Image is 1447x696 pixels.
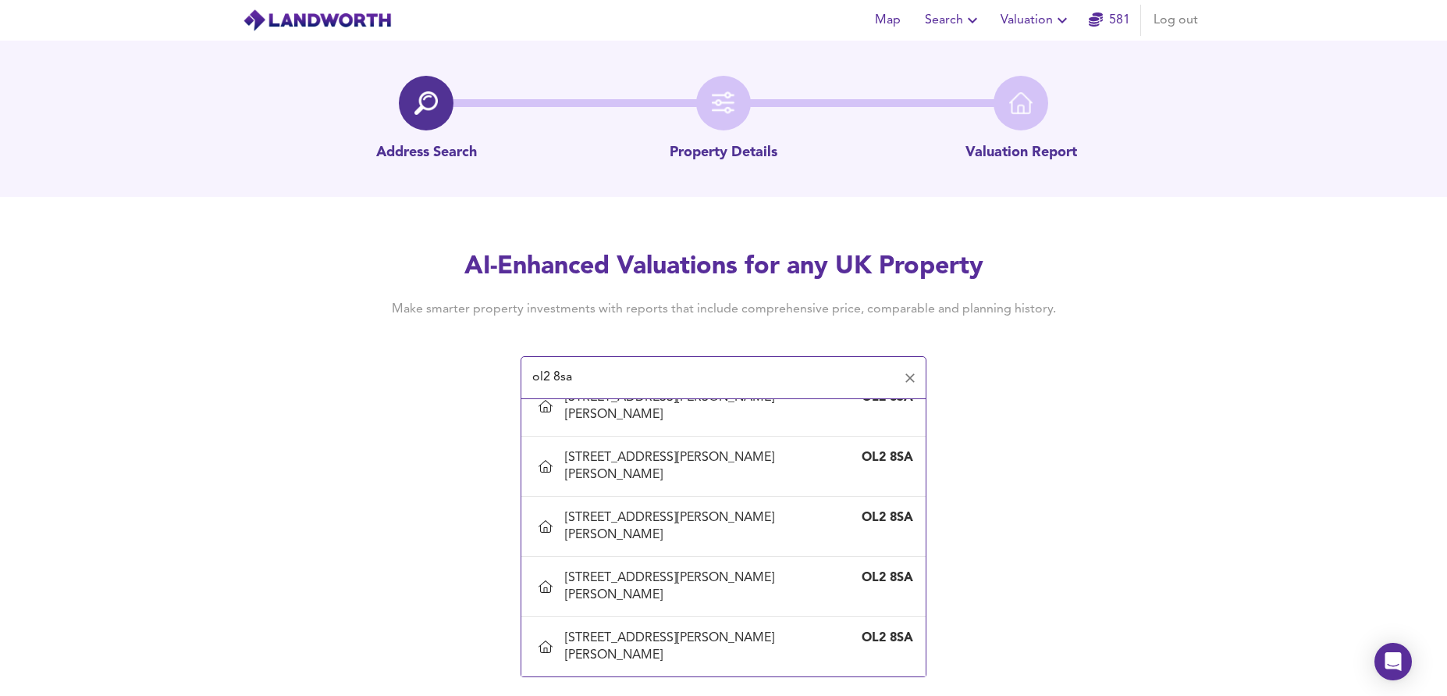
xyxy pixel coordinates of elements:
[565,509,851,544] div: [STREET_ADDRESS][PERSON_NAME][PERSON_NAME]
[368,250,1079,284] h2: AI-Enhanced Valuations for any UK Property
[851,630,913,647] div: OL2 8SA
[899,367,921,389] button: Clear
[1001,9,1072,31] span: Valuation
[851,449,913,466] div: OL2 8SA
[528,363,896,393] input: Enter a postcode to start...
[919,5,988,36] button: Search
[565,630,851,664] div: [STREET_ADDRESS][PERSON_NAME][PERSON_NAME]
[368,301,1079,318] h4: Make smarter property investments with reports that include comprehensive price, comparable and p...
[414,91,438,115] img: search-icon
[1374,643,1412,680] div: Open Intercom Messenger
[965,143,1077,163] p: Valuation Report
[925,9,982,31] span: Search
[243,9,392,32] img: logo
[670,143,777,163] p: Property Details
[1009,91,1033,115] img: home-icon
[565,449,851,484] div: [STREET_ADDRESS][PERSON_NAME][PERSON_NAME]
[851,569,913,587] div: OL2 8SA
[712,91,735,115] img: filter-icon
[994,5,1078,36] button: Valuation
[565,569,851,604] div: [STREET_ADDRESS][PERSON_NAME][PERSON_NAME]
[1154,9,1198,31] span: Log out
[1084,5,1134,36] button: 581
[851,509,913,526] div: OL2 8SA
[565,389,851,423] div: [STREET_ADDRESS][PERSON_NAME][PERSON_NAME]
[376,143,477,163] p: Address Search
[869,9,906,31] span: Map
[862,5,912,36] button: Map
[1147,5,1204,36] button: Log out
[1089,9,1130,31] a: 581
